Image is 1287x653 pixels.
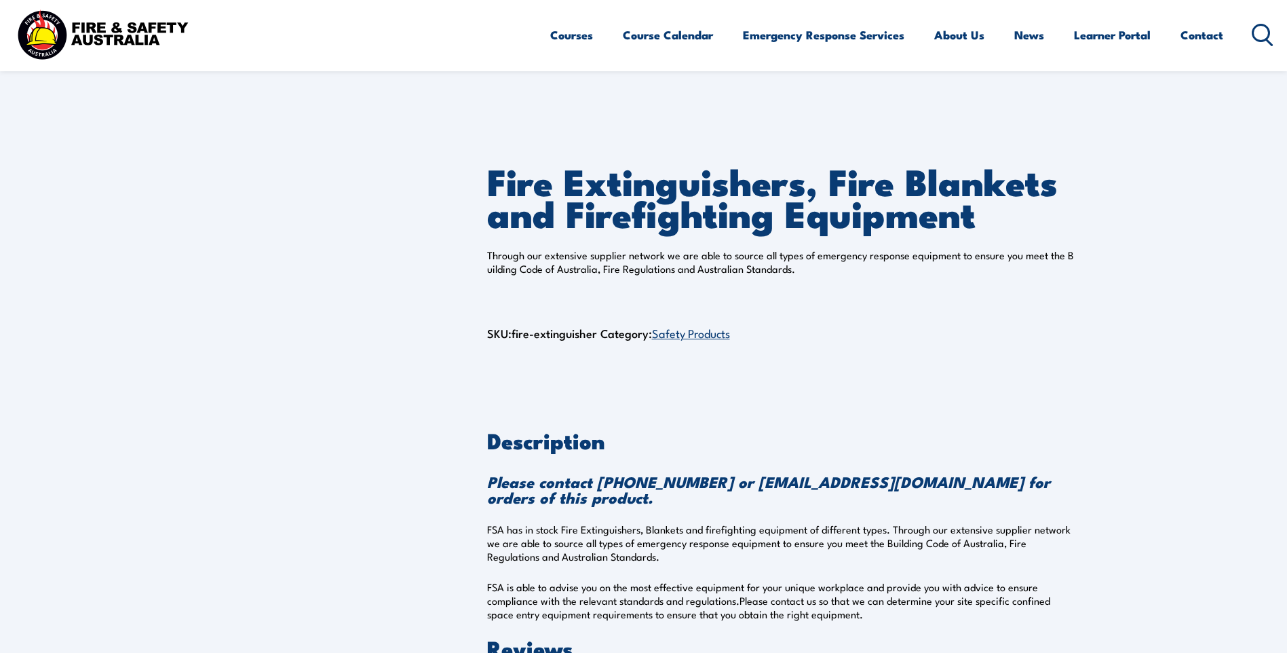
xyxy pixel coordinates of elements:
p: FSA has in stock Fire Extinguishers, Blankets and firefighting equipment of different types. Thro... [487,523,1078,563]
span: SKU: [487,324,597,341]
p: FSA is able to advise you on the most effective equipment for your unique workplace and provide y... [487,580,1078,621]
p: Through our extensive supplier network we are able to source all types of emergency response equi... [487,248,1078,276]
span: Category: [600,324,730,341]
a: News [1014,17,1044,53]
a: Learner Portal [1074,17,1151,53]
a: Courses [550,17,593,53]
a: Course Calendar [623,17,713,53]
h2: Description [487,430,1078,449]
a: About Us [934,17,984,53]
h1: Fire Extinguishers, Fire Blankets and Firefighting Equipment [487,165,1078,228]
a: Emergency Response Services [743,17,904,53]
a: Contact [1180,17,1223,53]
a: Safety Products [652,324,730,341]
span: fire-extinguisher [512,324,597,341]
strong: Please contact [PHONE_NUMBER] or [EMAIL_ADDRESS][DOMAIN_NAME] for orders of this product. [487,470,1050,509]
